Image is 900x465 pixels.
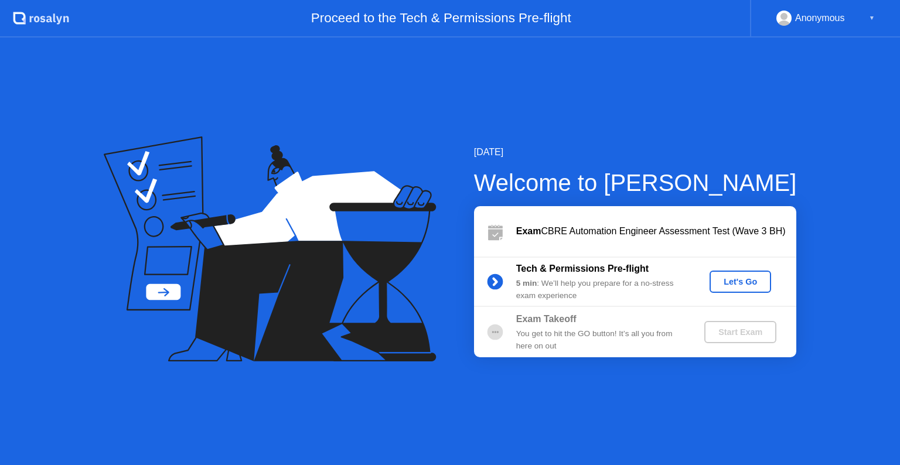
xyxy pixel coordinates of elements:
div: [DATE] [474,145,797,159]
b: Exam Takeoff [516,314,577,324]
div: ▼ [869,11,875,26]
div: Let's Go [714,277,766,286]
div: Welcome to [PERSON_NAME] [474,165,797,200]
div: CBRE Automation Engineer Assessment Test (Wave 3 BH) [516,224,796,238]
div: Start Exam [709,327,772,337]
b: Tech & Permissions Pre-flight [516,264,649,273]
b: 5 min [516,279,537,288]
div: Anonymous [795,11,845,26]
div: You get to hit the GO button! It’s all you from here on out [516,328,685,352]
div: : We’ll help you prepare for a no-stress exam experience [516,278,685,302]
button: Let's Go [710,271,771,293]
button: Start Exam [704,321,776,343]
b: Exam [516,226,541,236]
